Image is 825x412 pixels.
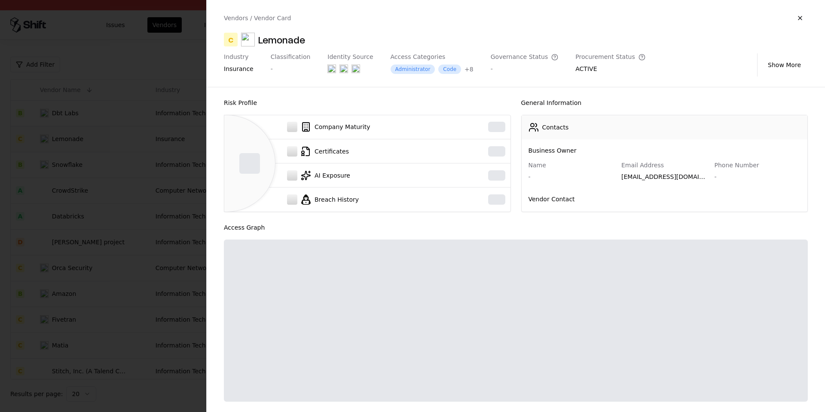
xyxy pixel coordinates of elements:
div: General Information [521,98,808,108]
div: [EMAIL_ADDRESS][DOMAIN_NAME] [621,172,708,184]
div: Email Address [621,162,708,169]
div: Breach History [231,194,460,205]
div: ACTIVE [575,65,645,77]
div: - [271,65,311,73]
div: Business Owner [529,146,801,155]
div: Contacts [542,123,569,132]
div: Certificates [231,146,460,157]
div: - [529,172,615,181]
div: Classification [271,53,311,61]
div: + 8 [464,65,474,74]
div: Phone Number [715,162,801,169]
div: Vendors / Vendor Card [224,14,291,22]
div: Access Categories [391,53,474,61]
img: aws.amazon.com [327,65,336,73]
div: Identity Source [327,53,373,61]
img: okta.com [339,65,348,73]
div: Name [529,162,615,169]
div: insurance [224,65,254,73]
div: Governance Status [491,53,559,61]
div: C [224,33,238,46]
div: Procurement Status [575,53,645,61]
div: AI Exposure [231,170,460,181]
div: - [491,65,559,73]
div: Lemonade [258,33,305,46]
img: snowflake.com [351,65,360,73]
button: +8 [464,65,474,74]
button: Show More [761,57,808,73]
div: Company Maturity [231,122,460,132]
div: Administrator [391,65,435,74]
div: Risk Profile [224,98,511,108]
div: Industry [224,53,254,61]
div: - [715,172,801,181]
div: No data was found [529,210,801,219]
div: Access Graph [224,222,808,233]
img: Lemonade [241,33,255,46]
div: Code [438,65,461,74]
div: Vendor Contact [529,195,801,203]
